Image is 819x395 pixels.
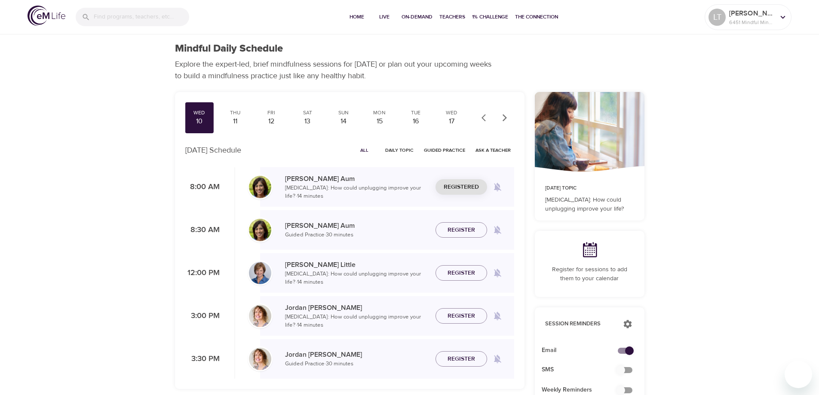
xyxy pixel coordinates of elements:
div: 17 [441,116,463,126]
span: Remind me when a class goes live every Wednesday at 12:00 PM [487,263,508,283]
p: [PERSON_NAME] Aum [285,174,429,184]
p: Explore the expert-led, brief mindfulness sessions for [DATE] or plan out your upcoming weeks to ... [175,58,497,82]
img: Jordan-Whitehead.jpg [249,305,271,327]
p: Jordan [PERSON_NAME] [285,303,429,313]
p: Guided Practice · 30 minutes [285,231,429,239]
button: Daily Topic [382,144,417,157]
span: Register [448,225,475,236]
span: Weekly Reminders [542,386,624,395]
button: Registered [436,179,487,195]
button: Register [436,222,487,238]
span: Guided Practice [424,146,465,154]
p: 12:00 PM [185,267,220,279]
button: Register [436,351,487,367]
h1: Mindful Daily Schedule [175,43,283,55]
span: Remind me when a class goes live every Wednesday at 3:30 PM [487,349,508,369]
div: Thu [224,109,246,116]
span: On-Demand [402,12,433,21]
div: Tue [405,109,426,116]
p: [PERSON_NAME] [729,8,775,18]
span: Remind me when a class goes live every Wednesday at 3:00 PM [487,306,508,326]
div: 13 [297,116,318,126]
p: [PERSON_NAME] Aum [285,220,429,231]
input: Find programs, teachers, etc... [94,8,189,26]
div: 16 [405,116,426,126]
p: 6451 Mindful Minutes [729,18,775,26]
div: Sat [297,109,318,116]
span: Register [448,311,475,322]
div: 10 [189,116,210,126]
p: [MEDICAL_DATA]: How could unplugging improve your life? [545,196,634,214]
p: 3:30 PM [185,353,220,365]
span: Daily Topic [385,146,414,154]
img: logo [28,6,65,26]
div: Wed [189,109,210,116]
img: Kerry_Little_Headshot_min.jpg [249,262,271,284]
p: 8:30 AM [185,224,220,236]
p: [MEDICAL_DATA]: How could unplugging improve your life? · 14 minutes [285,313,429,330]
img: Alisha%20Aum%208-9-21.jpg [249,219,271,241]
p: Guided Practice · 30 minutes [285,360,429,368]
div: 14 [333,116,354,126]
span: Teachers [439,12,465,21]
div: Sun [333,109,354,116]
span: Register [448,268,475,279]
img: Alisha%20Aum%208-9-21.jpg [249,176,271,198]
img: Jordan-Whitehead.jpg [249,348,271,370]
p: [DATE] Schedule [185,144,241,156]
p: Jordan [PERSON_NAME] [285,349,429,360]
span: Remind me when a class goes live every Wednesday at 8:30 AM [487,220,508,240]
div: 15 [369,116,390,126]
button: Ask a Teacher [472,144,514,157]
span: Remind me when a class goes live every Wednesday at 8:00 AM [487,177,508,197]
span: Ask a Teacher [475,146,511,154]
span: Home [347,12,367,21]
p: [MEDICAL_DATA]: How could unplugging improve your life? · 14 minutes [285,270,429,287]
button: Register [436,308,487,324]
span: The Connection [515,12,558,21]
button: Guided Practice [420,144,469,157]
span: SMS [542,365,624,374]
div: Mon [369,109,390,116]
span: Live [374,12,395,21]
p: [PERSON_NAME] Little [285,260,429,270]
div: 11 [224,116,246,126]
div: LT [709,9,726,26]
div: Fri [261,109,282,116]
iframe: Button to launch messaging window [785,361,812,388]
span: Register [448,354,475,364]
p: [MEDICAL_DATA]: How could unplugging improve your life? · 14 minutes [285,184,429,201]
p: 3:00 PM [185,310,220,322]
span: All [354,146,375,154]
div: 12 [261,116,282,126]
p: Session Reminders [545,320,614,328]
div: Wed [441,109,463,116]
button: All [351,144,378,157]
span: Email [542,346,624,355]
button: Register [436,265,487,281]
span: Registered [444,182,479,193]
p: [DATE] Topic [545,184,634,192]
span: 1% Challenge [472,12,508,21]
p: 8:00 AM [185,181,220,193]
p: Register for sessions to add them to your calendar [545,265,634,283]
